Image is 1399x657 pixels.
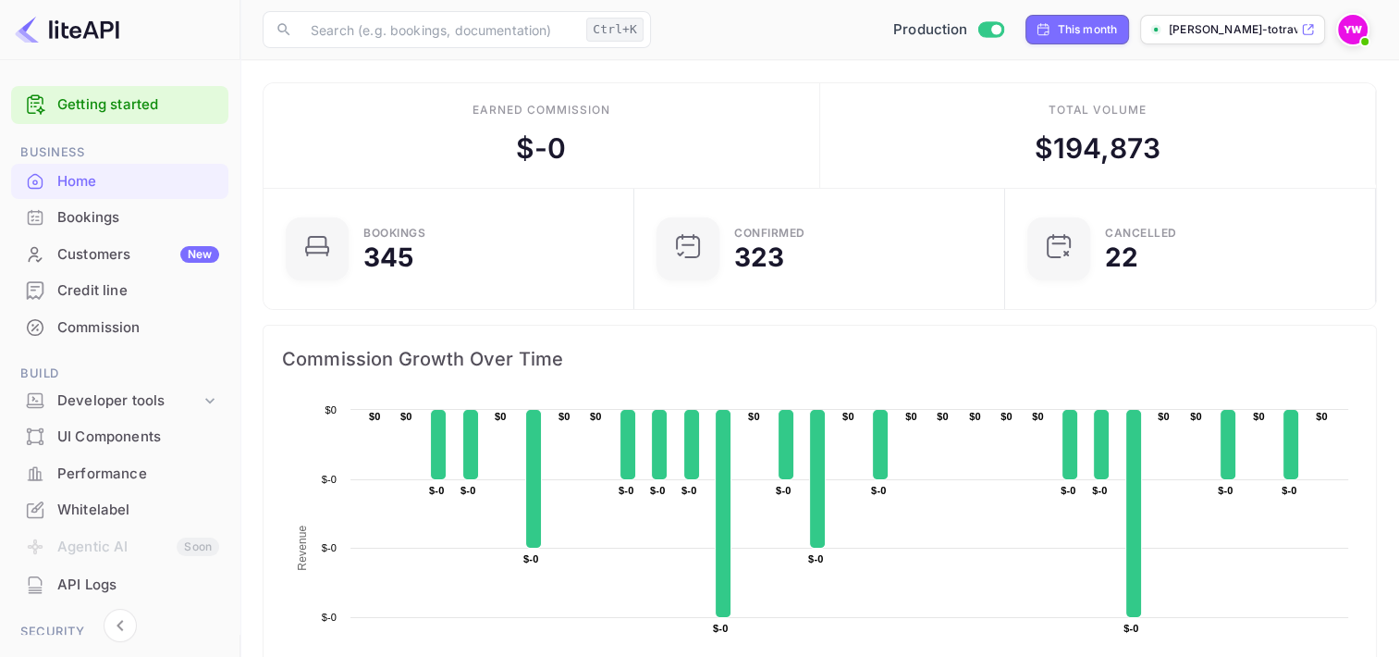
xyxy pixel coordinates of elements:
text: $-0 [460,485,475,496]
text: $-0 [1092,485,1107,496]
a: Home [11,164,228,198]
div: Commission [11,310,228,346]
div: Performance [11,456,228,492]
div: Click to change the date range period [1025,15,1130,44]
span: Business [11,143,228,163]
div: Bookings [57,207,219,229]
text: $0 [495,411,507,422]
text: $0 [937,411,949,422]
div: 323 [734,244,784,270]
div: UI Components [11,419,228,455]
text: $0 [748,411,760,422]
a: Bookings [11,200,228,234]
img: LiteAPI logo [15,15,119,44]
div: Developer tools [11,385,228,417]
text: $0 [1190,411,1202,422]
a: Performance [11,456,228,490]
text: $-0 [681,485,696,496]
text: $-0 [322,542,337,553]
a: CustomersNew [11,237,228,271]
text: $0 [1253,411,1265,422]
div: $ -0 [516,128,566,169]
text: $0 [325,404,337,415]
div: Developer tools [57,390,201,412]
div: Customers [57,244,219,266]
text: $-0 [1061,485,1075,496]
div: Whitelabel [11,492,228,528]
div: Whitelabel [57,500,219,521]
text: $-0 [619,485,633,496]
div: New [180,246,219,263]
text: Revenue [296,525,309,570]
a: Whitelabel [11,492,228,527]
a: Credit line [11,273,228,307]
div: Bookings [363,228,425,239]
div: Commission [57,317,219,339]
text: $0 [905,411,917,422]
text: $0 [842,411,854,422]
div: Confirmed [734,228,805,239]
text: $-0 [1123,623,1138,634]
div: Total volume [1048,102,1147,118]
div: API Logs [11,567,228,603]
text: $0 [400,411,412,422]
text: $-0 [1282,485,1296,496]
input: Search (e.g. bookings, documentation) [300,11,579,48]
span: Production [893,19,968,41]
div: CustomersNew [11,237,228,273]
text: $-0 [808,553,823,564]
text: $-0 [429,485,444,496]
div: Performance [57,464,219,485]
text: $-0 [713,623,728,634]
div: 345 [363,244,413,270]
text: $-0 [776,485,791,496]
div: Ctrl+K [586,18,644,42]
a: UI Components [11,419,228,453]
text: $0 [1316,411,1328,422]
p: [PERSON_NAME]-totravel... [1169,21,1297,38]
div: CANCELLED [1105,228,1177,239]
text: $0 [369,411,381,422]
button: Collapse navigation [104,609,137,642]
text: $-0 [523,553,538,564]
text: $-0 [322,474,337,485]
div: Credit line [11,273,228,309]
a: Commission [11,310,228,344]
div: 22 [1105,244,1138,270]
span: Build [11,364,228,384]
div: Switch to Sandbox mode [886,19,1011,41]
div: Getting started [11,86,228,124]
text: $0 [969,411,981,422]
div: Home [57,171,219,192]
text: $0 [1000,411,1012,422]
div: UI Components [57,427,219,448]
div: Credit line [57,280,219,302]
text: $-0 [871,485,886,496]
text: $0 [1158,411,1170,422]
div: This month [1058,21,1118,38]
div: Bookings [11,200,228,236]
text: $0 [590,411,602,422]
text: $-0 [322,612,337,623]
span: Commission Growth Over Time [282,344,1357,374]
text: $-0 [1218,485,1233,496]
text: $0 [1032,411,1044,422]
div: Earned commission [472,102,609,118]
a: API Logs [11,567,228,601]
div: Home [11,164,228,200]
span: Security [11,622,228,642]
a: Getting started [57,94,219,116]
text: $0 [558,411,571,422]
div: $ 194,873 [1035,128,1160,169]
div: API Logs [57,575,219,596]
text: $-0 [650,485,665,496]
img: Yahav Winkler [1338,15,1368,44]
